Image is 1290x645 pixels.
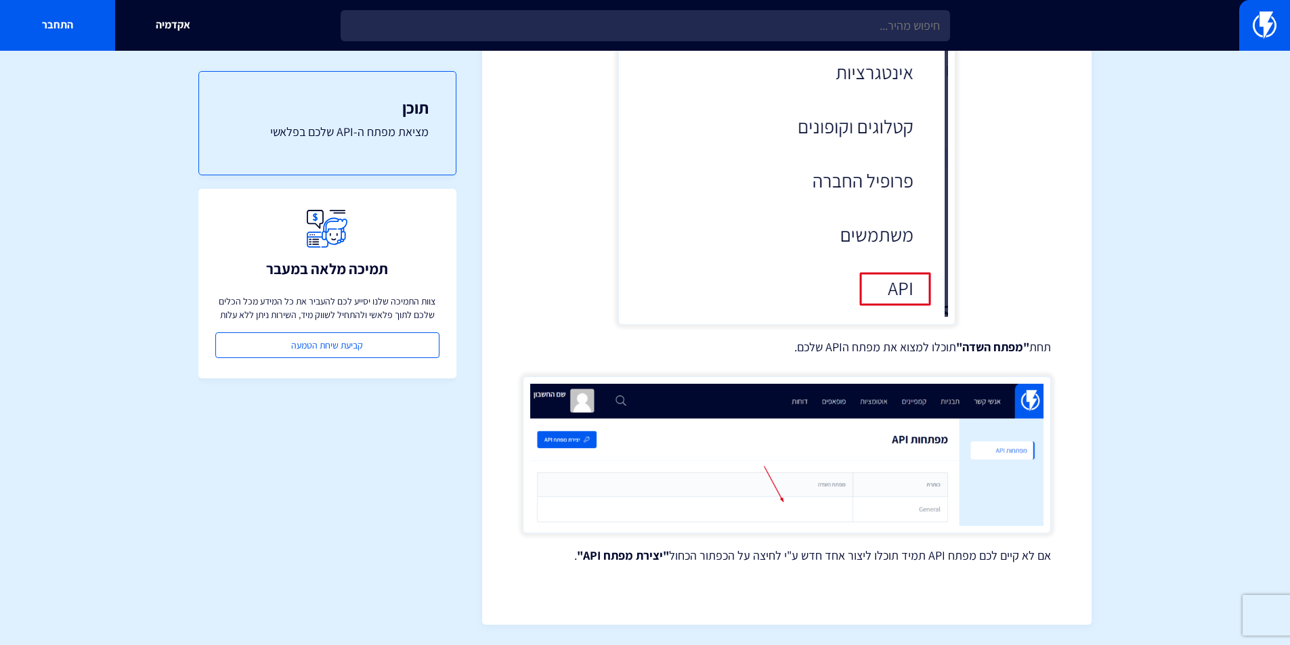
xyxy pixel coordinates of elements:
[956,339,1029,355] strong: "מפתח השדה"
[226,99,429,116] h3: תוכן
[523,547,1051,564] p: אם לא קיים לכם מפתח API תמיד תוכלו ליצור אחד חדש ע"י לחיצה על הכפתור הכחול .
[523,338,1051,356] p: תחת תוכלו למצוא את מפתח הAPI שלכם.
[266,261,388,277] h3: תמיכה מלאה במעבר
[341,10,950,41] input: חיפוש מהיר...
[215,294,439,321] p: צוות התמיכה שלנו יסייע לכם להעביר את כל המידע מכל הכלים שלכם לתוך פלאשי ולהתחיל לשווק מיד, השירות...
[577,548,669,563] strong: "יצירת מפתח API"
[226,123,429,141] a: מציאת מפתח ה-API שלכם בפלאשי
[215,332,439,358] a: קביעת שיחת הטמעה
